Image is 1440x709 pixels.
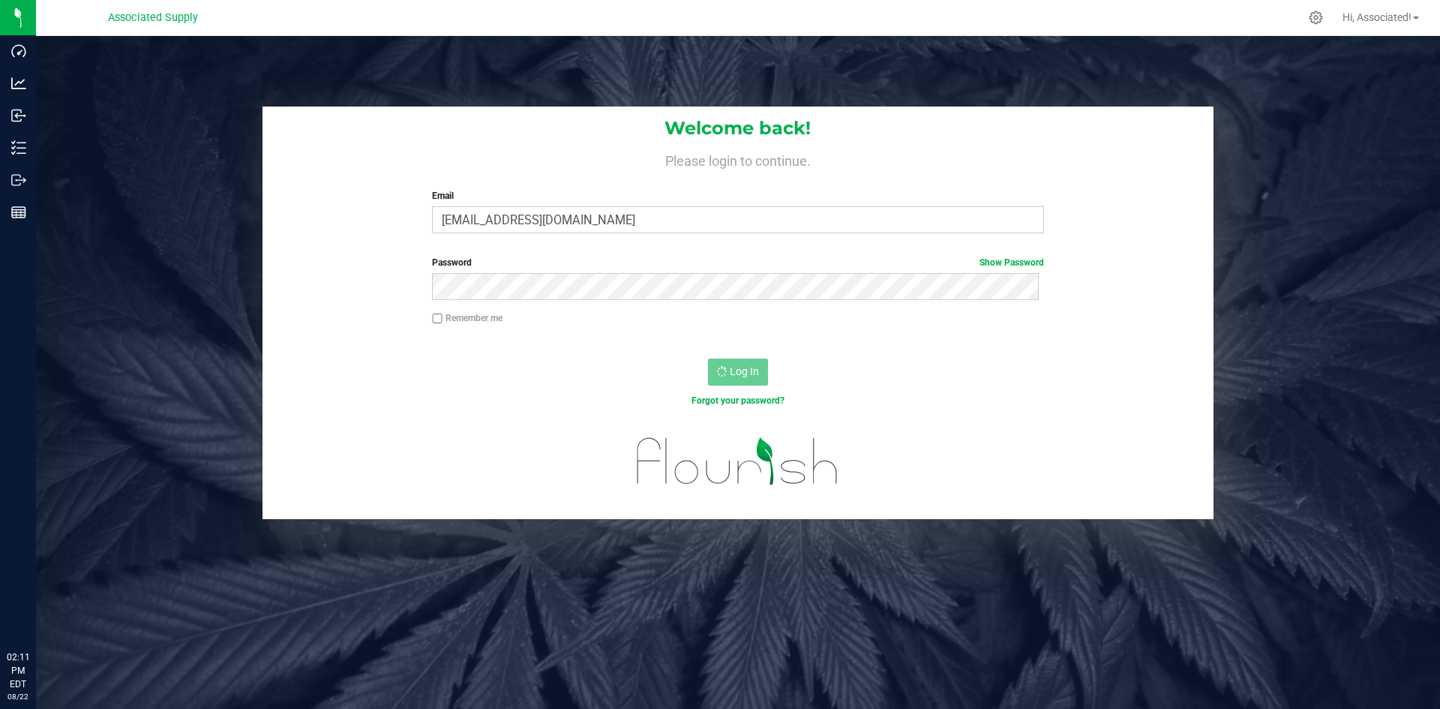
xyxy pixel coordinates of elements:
[979,257,1044,268] a: Show Password
[108,11,198,24] span: Associated Supply
[432,189,1043,203] label: Email
[1306,11,1325,25] div: Manage settings
[11,108,26,123] inline-svg: Inbound
[432,311,502,325] label: Remember me
[432,314,442,324] input: Remember me
[691,395,784,406] a: Forgot your password?
[11,173,26,188] inline-svg: Outbound
[11,205,26,220] inline-svg: Reports
[11,76,26,91] inline-svg: Analytics
[262,150,1213,168] h4: Please login to continue.
[11,140,26,155] inline-svg: Inventory
[11,44,26,59] inline-svg: Dashboard
[619,423,856,500] img: flourish_logo.svg
[262,119,1213,138] h1: Welcome back!
[1342,11,1411,23] span: Hi, Associated!
[7,691,29,702] p: 08/22
[432,257,472,268] span: Password
[708,359,768,386] button: Log In
[730,365,759,377] span: Log In
[7,650,29,691] p: 02:11 PM EDT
